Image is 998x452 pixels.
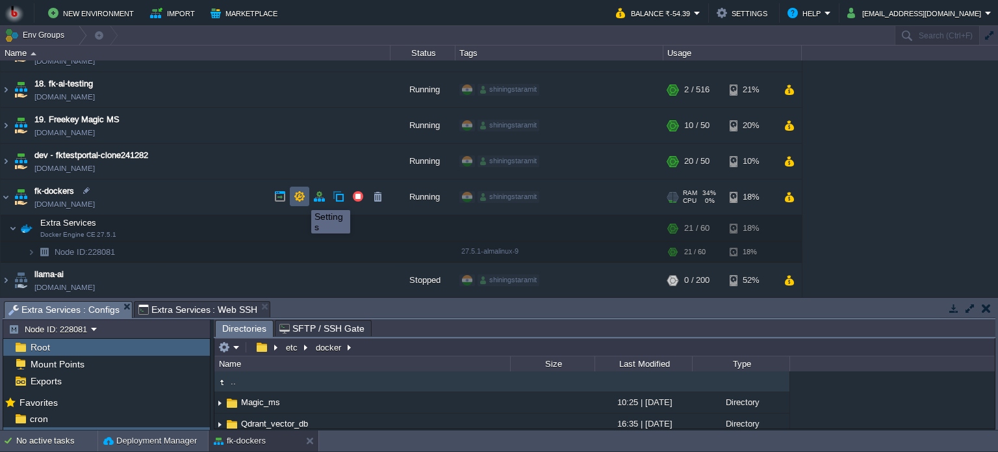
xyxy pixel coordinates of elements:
[684,144,710,179] div: 20 / 50
[39,217,98,228] span: Extra Services
[478,274,539,286] div: shiningstaramit
[595,414,692,434] div: 16:35 | [DATE]
[28,358,86,370] a: Mount Points
[595,392,692,412] div: 10:25 | [DATE]
[239,418,310,429] a: Qdrant_vector_db
[787,5,825,21] button: Help
[31,52,36,55] img: AMDAwAAAACH5BAEAAAAALAAAAAABAAEAAAICRAEAOw==
[730,144,772,179] div: 10%
[314,211,347,232] div: Settings
[17,397,60,408] span: Favorites
[222,321,266,337] span: Directories
[717,5,771,21] button: Settings
[847,5,985,21] button: [EMAIL_ADDRESS][DOMAIN_NAME]
[12,108,30,143] img: AMDAwAAAACH5BAEAAAAALAAAAAABAAEAAAICRAEAOw==
[692,414,789,434] div: Directory
[214,338,995,356] input: Click to enter the path
[684,72,710,107] div: 2 / 516
[34,90,95,103] a: [DOMAIN_NAME]
[27,413,50,425] a: cron
[461,247,518,255] span: 27.5.1-almalinux-9
[53,246,117,258] span: 228081
[8,323,91,335] button: Node ID: 228081
[5,3,24,23] img: Bitss Techniques
[390,144,455,179] div: Running
[34,113,120,126] a: 19. Freekey Magic MS
[239,397,282,408] a: Magic_ms
[730,242,772,262] div: 18%
[1,179,11,215] img: AMDAwAAAACH5BAEAAAAALAAAAAABAAEAAAICRAEAOw==
[279,321,365,336] span: SFTP / SSH Gate
[730,108,772,143] div: 20%
[34,185,74,198] a: fk-dockers
[456,46,663,60] div: Tags
[730,72,772,107] div: 21%
[211,5,281,21] button: Marketplace
[511,356,595,371] div: Size
[34,268,64,281] a: llama-ai
[683,189,697,197] span: RAM
[55,247,88,257] span: Node ID:
[390,263,455,298] div: Stopped
[390,108,455,143] div: Running
[28,341,52,353] a: Root
[1,108,11,143] img: AMDAwAAAACH5BAEAAAAALAAAAAABAAEAAAICRAEAOw==
[16,431,97,451] div: No active tasks
[12,179,30,215] img: AMDAwAAAACH5BAEAAAAALAAAAAABAAEAAAICRAEAOw==
[692,392,789,412] div: Directory
[12,263,30,298] img: AMDAwAAAACH5BAEAAAAALAAAAAABAAEAAAICRAEAOw==
[214,393,225,413] img: AMDAwAAAACH5BAEAAAAALAAAAAABAAEAAAICRAEAOw==
[702,189,716,197] span: 34%
[34,162,95,175] a: [DOMAIN_NAME]
[225,396,239,410] img: AMDAwAAAACH5BAEAAAAALAAAAAABAAEAAAICRAEAOw==
[34,126,95,139] a: [DOMAIN_NAME]
[1,46,390,60] div: Name
[39,218,98,228] a: Extra ServicesDocker Engine CE 27.5.1
[229,376,238,387] a: ..
[683,197,697,205] span: CPU
[391,46,455,60] div: Status
[40,231,116,239] span: Docker Engine CE 27.5.1
[214,434,266,447] button: fk-dockers
[12,72,30,107] img: AMDAwAAAACH5BAEAAAAALAAAAAABAAEAAAICRAEAOw==
[684,263,710,298] div: 0 / 200
[34,77,93,90] a: 18. fk-ai-testing
[5,26,69,44] button: Env Groups
[284,341,301,353] button: etc
[314,341,344,353] button: docker
[693,356,789,371] div: Type
[103,434,197,447] button: Deployment Manager
[9,215,17,241] img: AMDAwAAAACH5BAEAAAAALAAAAAABAAEAAAICRAEAOw==
[730,263,772,298] div: 52%
[8,302,120,318] span: Extra Services : Configs
[34,149,148,162] span: dev - fktestportal-clone241282
[138,302,258,317] span: Extra Services : Web SSH
[478,191,539,203] div: shiningstaramit
[27,242,35,262] img: AMDAwAAAACH5BAEAAAAALAAAAAABAAEAAAICRAEAOw==
[28,375,64,387] a: Exports
[48,5,138,21] button: New Environment
[225,418,239,432] img: AMDAwAAAACH5BAEAAAAALAAAAAABAAEAAAICRAEAOw==
[34,55,95,68] a: [DOMAIN_NAME]
[730,215,772,241] div: 18%
[12,144,30,179] img: AMDAwAAAACH5BAEAAAAALAAAAAABAAEAAAICRAEAOw==
[150,5,199,21] button: Import
[214,414,225,434] img: AMDAwAAAACH5BAEAAAAALAAAAAABAAEAAAICRAEAOw==
[17,397,60,408] a: Favorites
[702,197,715,205] span: 0%
[216,356,510,371] div: Name
[684,242,706,262] div: 21 / 60
[53,246,117,258] a: Node ID:228081
[214,375,229,390] img: AMDAwAAAACH5BAEAAAAALAAAAAABAAEAAAICRAEAOw==
[684,108,710,143] div: 10 / 50
[35,242,53,262] img: AMDAwAAAACH5BAEAAAAALAAAAAABAAEAAAICRAEAOw==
